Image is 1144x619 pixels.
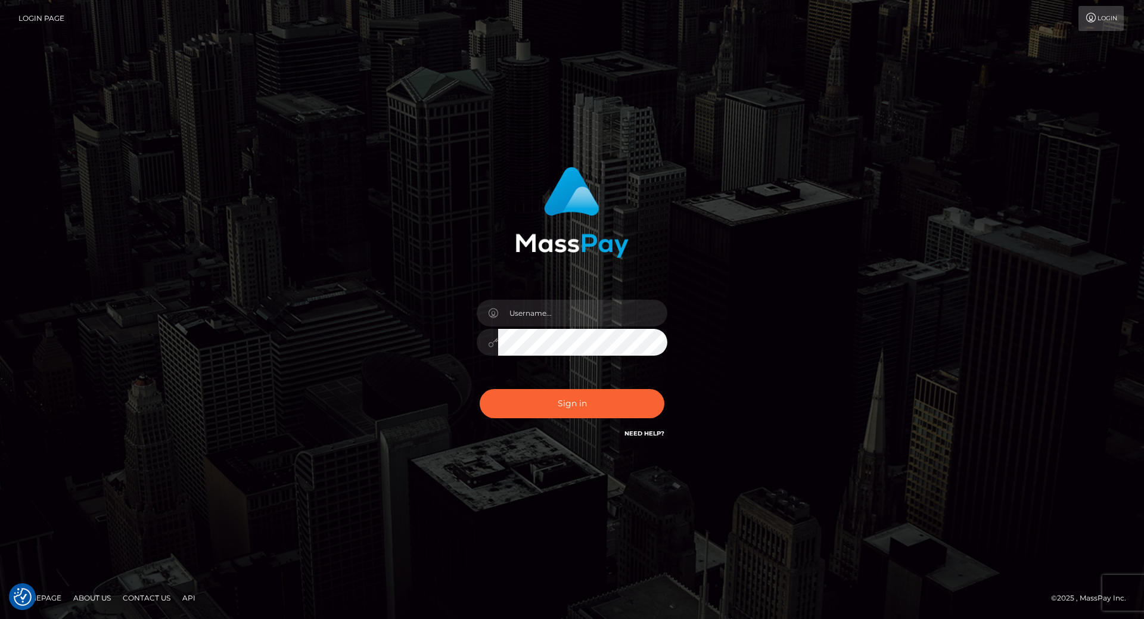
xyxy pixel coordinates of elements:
[515,167,629,258] img: MassPay Login
[18,6,64,31] a: Login Page
[480,389,664,418] button: Sign in
[14,588,32,606] button: Consent Preferences
[1078,6,1124,31] a: Login
[624,430,664,437] a: Need Help?
[1051,592,1135,605] div: © 2025 , MassPay Inc.
[14,588,32,606] img: Revisit consent button
[178,589,200,607] a: API
[498,300,667,326] input: Username...
[13,589,66,607] a: Homepage
[69,589,116,607] a: About Us
[118,589,175,607] a: Contact Us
